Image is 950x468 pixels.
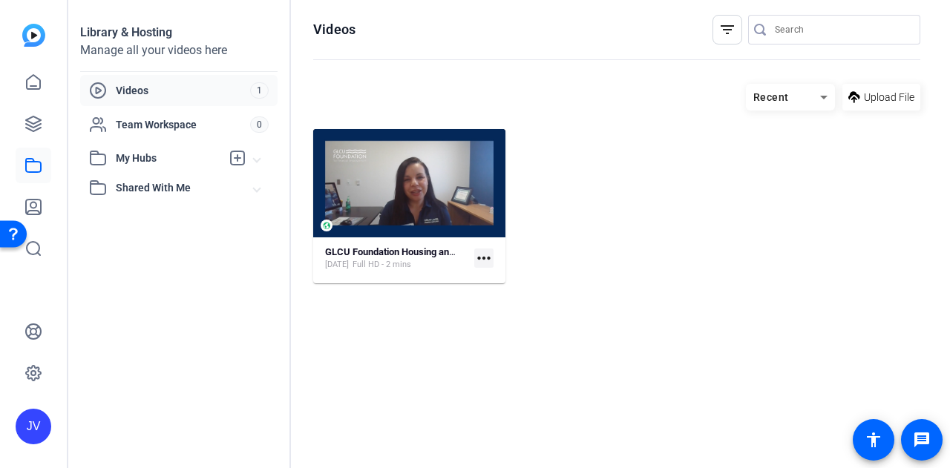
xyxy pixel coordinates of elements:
span: [DATE] [325,259,349,271]
h1: Videos [313,21,356,39]
span: Upload File [864,90,914,105]
div: JV [16,409,51,444]
span: Team Workspace [116,117,250,132]
img: blue-gradient.svg [22,24,45,47]
span: Recent [753,91,789,103]
span: 1 [250,82,269,99]
span: Full HD - 2 mins [353,259,411,271]
mat-expansion-panel-header: Shared With Me [80,173,278,202]
mat-expansion-panel-header: My Hubs [80,143,278,173]
mat-icon: message [913,431,931,449]
div: Library & Hosting [80,24,278,42]
span: Shared With Me [116,180,254,196]
input: Search [775,21,908,39]
div: Manage all your videos here [80,42,278,59]
a: GLCU Foundation Housing and Financial Counselor Video – [PERSON_NAME][DATE]Full HD - 2 mins [325,246,468,271]
mat-icon: accessibility [865,431,882,449]
strong: GLCU Foundation Housing and Financial Counselor Video – [PERSON_NAME] [325,246,651,257]
span: My Hubs [116,151,221,166]
span: Videos [116,83,250,98]
mat-icon: filter_list [718,21,736,39]
button: Upload File [842,84,920,111]
span: 0 [250,116,269,133]
mat-icon: more_horiz [474,248,494,268]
